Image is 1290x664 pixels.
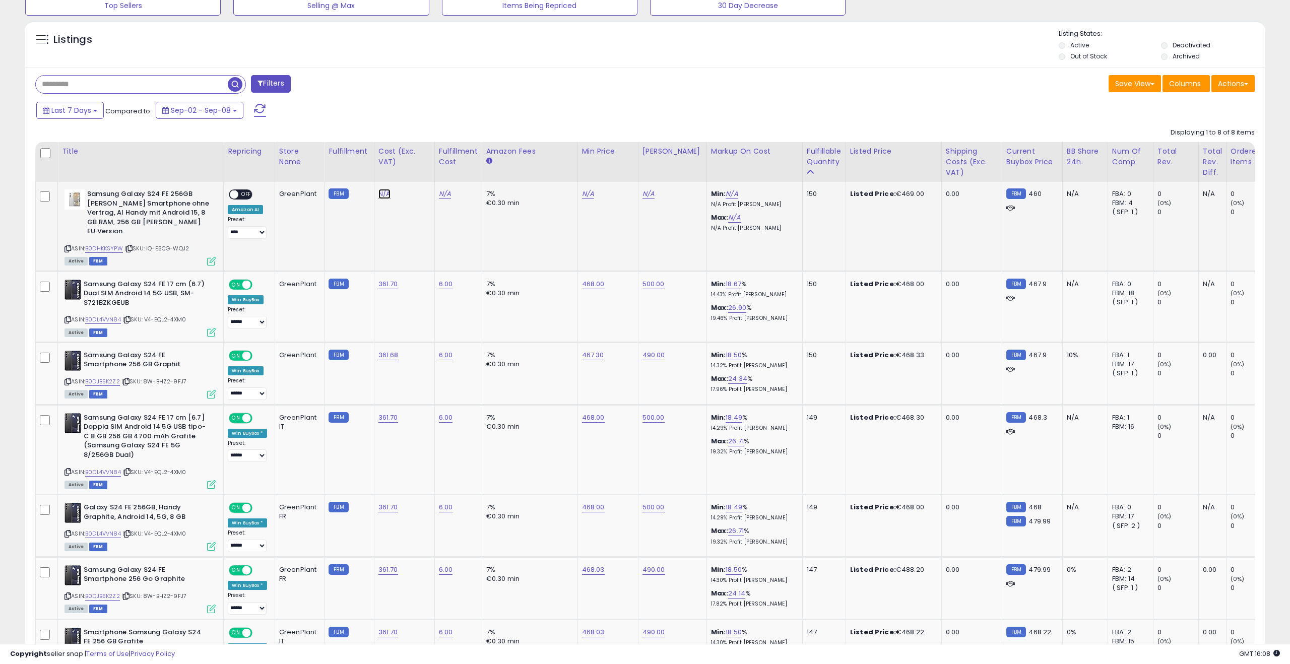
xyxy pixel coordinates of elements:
span: Compared to: [105,106,152,116]
small: FBM [329,564,348,575]
div: 0 [1231,521,1271,530]
div: Ordered Items [1231,146,1267,167]
span: | SKU: V4-EQL2-4XM0 [122,468,186,476]
img: 31YtuBTyT6L._SL40_.jpg [64,503,81,523]
a: 26.90 [728,303,746,313]
div: 0 [1231,280,1271,289]
p: 14.29% Profit [PERSON_NAME] [711,514,795,521]
div: 0 [1157,189,1198,198]
b: Min: [711,350,726,360]
small: FBM [329,412,348,423]
div: GreenPlant [279,189,317,198]
div: 7% [486,565,570,574]
b: Samsung Galaxy S24 FE 256GB [PERSON_NAME] Smartphone ohne Vertrag, AI Handy mit Android 15, 8 GB ... [87,189,210,239]
div: 0 [1157,369,1198,378]
div: % [711,503,795,521]
a: 468.00 [582,502,605,512]
span: All listings currently available for purchase on Amazon [64,543,88,551]
b: Samsung Galaxy S24 FE 17 cm (6.7) Dual SIM Android 14 5G USB, SM-S721BZKGEUB [84,280,206,310]
div: 0 [1157,503,1198,512]
div: 7% [486,189,570,198]
small: FBM [1006,279,1026,289]
div: GreenPlant IT [279,413,317,431]
div: % [711,303,795,322]
small: (0%) [1231,512,1245,520]
p: 14.32% Profit [PERSON_NAME] [711,362,795,369]
span: Columns [1169,79,1201,89]
span: 460 [1028,189,1041,198]
p: 19.32% Profit [PERSON_NAME] [711,539,795,546]
button: Filters [251,75,290,93]
div: % [711,374,795,393]
a: N/A [728,213,740,223]
div: FBA: 2 [1112,565,1145,574]
label: Out of Stock [1070,52,1107,60]
p: 14.43% Profit [PERSON_NAME] [711,291,795,298]
span: Last 7 Days [51,105,91,115]
a: 500.00 [642,502,665,512]
small: (0%) [1157,289,1172,297]
button: Save View [1109,75,1161,92]
div: 149 [807,503,838,512]
div: Total Rev. [1157,146,1194,167]
label: Active [1070,41,1089,49]
a: 361.70 [378,627,398,637]
img: 31YtuBTyT6L._SL40_.jpg [64,280,81,300]
a: 490.00 [642,350,665,360]
span: OFF [251,414,267,422]
a: Privacy Policy [131,649,175,658]
small: FBM [1006,188,1026,199]
div: 0 [1231,298,1271,307]
a: B0DL4VVN84 [85,529,121,538]
div: 0 [1157,431,1198,440]
small: (0%) [1157,199,1172,207]
div: 0.00 [1203,351,1218,360]
div: % [711,280,795,298]
div: 0% [1067,565,1100,574]
span: ON [230,566,242,574]
a: 6.00 [439,502,453,512]
span: ON [230,352,242,360]
div: Win BuyBox * [228,429,267,438]
div: % [711,565,795,584]
div: 0 [1231,503,1271,512]
div: Min Price [582,146,634,157]
div: FBA: 0 [1112,503,1145,512]
div: 7% [486,503,570,512]
a: N/A [582,189,594,199]
div: ( SFP: 1 ) [1112,369,1145,378]
b: Max: [711,374,729,383]
img: 31YtuBTyT6L._SL40_.jpg [64,628,81,648]
span: FBM [89,257,107,265]
div: Preset: [228,216,267,239]
a: N/A [439,189,451,199]
span: 467.9 [1028,350,1047,360]
div: [PERSON_NAME] [642,146,702,157]
div: ( SFP: 1 ) [1112,208,1145,217]
small: (0%) [1157,423,1172,431]
span: ON [230,280,242,289]
span: OFF [251,566,267,574]
small: FBM [329,350,348,360]
div: €0.30 min [486,422,570,431]
a: 18.50 [726,565,742,575]
a: 490.00 [642,627,665,637]
span: | SKU: V4-EQL2-4XM0 [122,529,186,538]
a: Terms of Use [86,649,129,658]
div: FBM: 16 [1112,422,1145,431]
b: Min: [711,413,726,422]
span: FBM [89,328,107,337]
a: 361.70 [378,279,398,289]
small: (0%) [1231,575,1245,583]
b: Samsung Galaxy S24 FE Smartphone 256 GB Graphit [84,351,206,372]
div: Cost (Exc. VAT) [378,146,430,167]
small: (0%) [1157,575,1172,583]
a: 500.00 [642,413,665,423]
div: FBA: 0 [1112,189,1145,198]
a: N/A [378,189,391,199]
small: (0%) [1231,423,1245,431]
div: Listed Price [850,146,937,157]
div: 0 [1231,351,1271,360]
span: FBM [89,481,107,489]
span: | SKU: V4-EQL2-4XM0 [122,315,186,323]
